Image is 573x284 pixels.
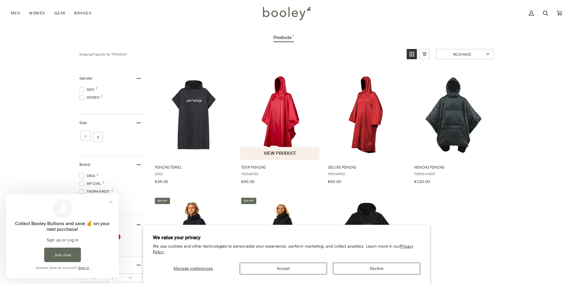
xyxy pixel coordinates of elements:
img: Trekmates Tour Poncho Chilli Pepper - Booley Galway [240,75,320,154]
img: Orca Poncho Towel Black - Booley Galway [154,75,233,154]
img: Therm-a-Rest Honcho Poncho - Booley Galway [413,75,493,154]
span: €130.00 [414,179,430,185]
button: Accept [240,263,327,274]
b: 7 [92,51,94,56]
span: Size [79,120,87,126]
span: Gear [54,10,66,16]
span: Orca [79,173,97,179]
button: Decline [333,263,420,274]
span: – [109,275,116,280]
input: Maximum value [116,273,145,282]
span: Therm-a-Rest [414,171,492,176]
a: Sort options [436,49,494,59]
span: Deluxe Poncho [328,164,405,170]
span: Relevance [440,51,484,56]
span: 7 [292,33,294,41]
span: Orca [155,171,233,176]
div: 20% off [241,197,256,204]
iframe: Loyalty program pop-up with offers and actions [6,194,119,278]
a: View list mode [419,49,430,59]
span: 1 [111,189,113,192]
span: Gender [79,75,93,81]
span: Manage preferences [174,266,213,271]
span: Men [11,10,20,16]
span: Women [79,95,101,100]
span: Rip Curl [79,181,103,186]
span: 2 [97,173,98,176]
a: Honcho Poncho [413,70,493,186]
span: Colour: Red [114,234,120,240]
span: Honcho Poncho [414,164,492,170]
button: View product [240,147,319,160]
span: 2 [96,87,97,90]
a: View grid mode [407,49,417,59]
span: Men [79,87,96,92]
span: Brand [79,162,90,167]
span: 2 [102,181,104,184]
div: 33% off [155,197,170,204]
a: View Products Tab [273,33,294,42]
img: Trekmates Deluxe Poncho Child Pepper - Booley Galway [327,75,406,154]
div: Showing results for " " [79,49,402,59]
img: Rip Curl Anti-Series Hooded Poncho Black - Booley Galway [154,202,233,282]
span: Women [29,10,45,16]
p: We use cookies and other technologies to personalize your experience, perform marketing, and coll... [153,244,420,255]
a: Privacy Policy. [153,243,413,255]
span: Trekmates [241,171,319,176]
span: Therm-a-Rest [79,189,112,194]
span: Size: S [93,132,103,142]
span: Poncho Towel [155,164,233,170]
img: Rip Curl Surf Series Poncho Black - Booley Galway [240,202,320,282]
a: Poncho Towel [154,70,233,186]
span: €60.00 [328,179,341,185]
img: Booley [260,5,313,22]
a: Tour Poncho [240,70,320,186]
button: Manage preferences [153,263,234,274]
h2: We value your privacy [153,234,420,241]
img: Orca Cotton Poncho Black - Booley Galway [327,202,406,282]
span: €45.00 [241,179,254,185]
span: €39.00 [155,179,168,185]
span: Size: L [81,131,91,141]
span: Tour Poncho [241,164,319,170]
span: Brands [74,10,92,16]
span: Trekmates [328,171,405,176]
a: Deluxe Poncho [327,70,406,186]
span: 2 [101,95,103,98]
